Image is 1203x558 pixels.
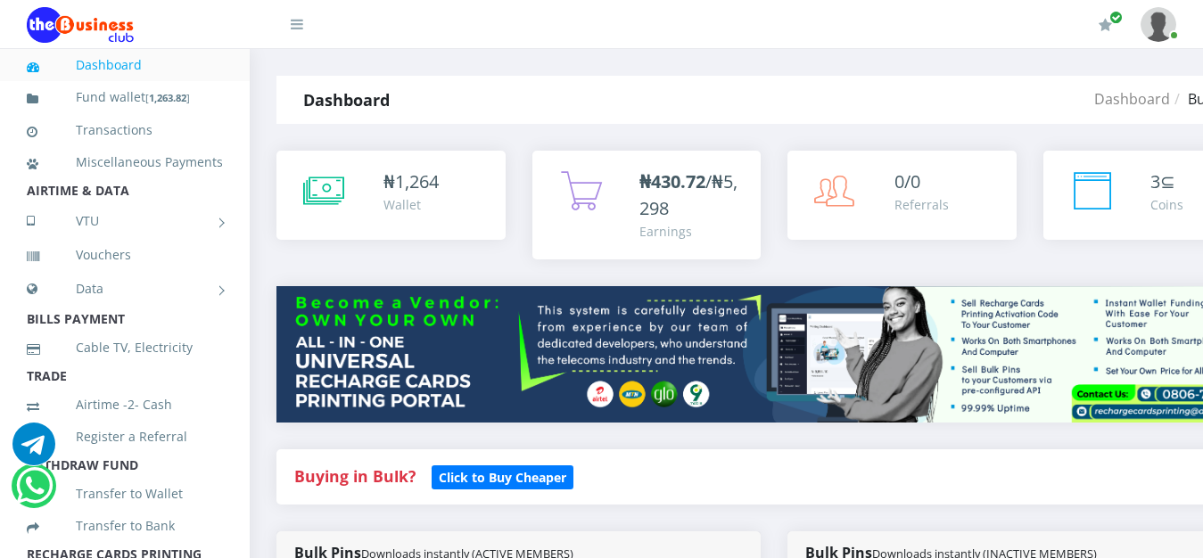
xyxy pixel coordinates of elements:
[27,505,223,546] a: Transfer to Bank
[27,77,223,119] a: Fund wallet[1,263.82]
[532,151,762,259] a: ₦430.72/₦5,298 Earnings
[639,222,744,241] div: Earnings
[27,110,223,151] a: Transactions
[1141,7,1176,42] img: User
[894,195,949,214] div: Referrals
[27,199,223,243] a: VTU
[395,169,439,193] span: 1,264
[294,465,416,487] strong: Buying in Bulk?
[149,91,186,104] b: 1,263.82
[27,327,223,368] a: Cable TV, Electricity
[1109,11,1123,24] span: Renew/Upgrade Subscription
[27,234,223,275] a: Vouchers
[1094,89,1170,109] a: Dashboard
[16,478,53,507] a: Chat for support
[439,469,566,486] b: Click to Buy Cheaper
[383,195,439,214] div: Wallet
[27,142,223,183] a: Miscellaneous Payments
[27,384,223,425] a: Airtime -2- Cash
[639,169,737,220] span: /₦5,298
[432,465,573,487] a: Click to Buy Cheaper
[27,45,223,86] a: Dashboard
[383,168,439,195] div: ₦
[12,436,55,465] a: Chat for support
[27,7,134,43] img: Logo
[27,267,223,311] a: Data
[276,151,506,240] a: ₦1,264 Wallet
[145,91,190,104] small: [ ]
[1150,195,1183,214] div: Coins
[27,473,223,514] a: Transfer to Wallet
[303,89,390,111] strong: Dashboard
[1150,168,1183,195] div: ⊆
[27,416,223,457] a: Register a Referral
[894,169,920,193] span: 0/0
[1150,169,1160,193] span: 3
[639,169,705,193] b: ₦430.72
[1099,18,1112,32] i: Renew/Upgrade Subscription
[787,151,1017,240] a: 0/0 Referrals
